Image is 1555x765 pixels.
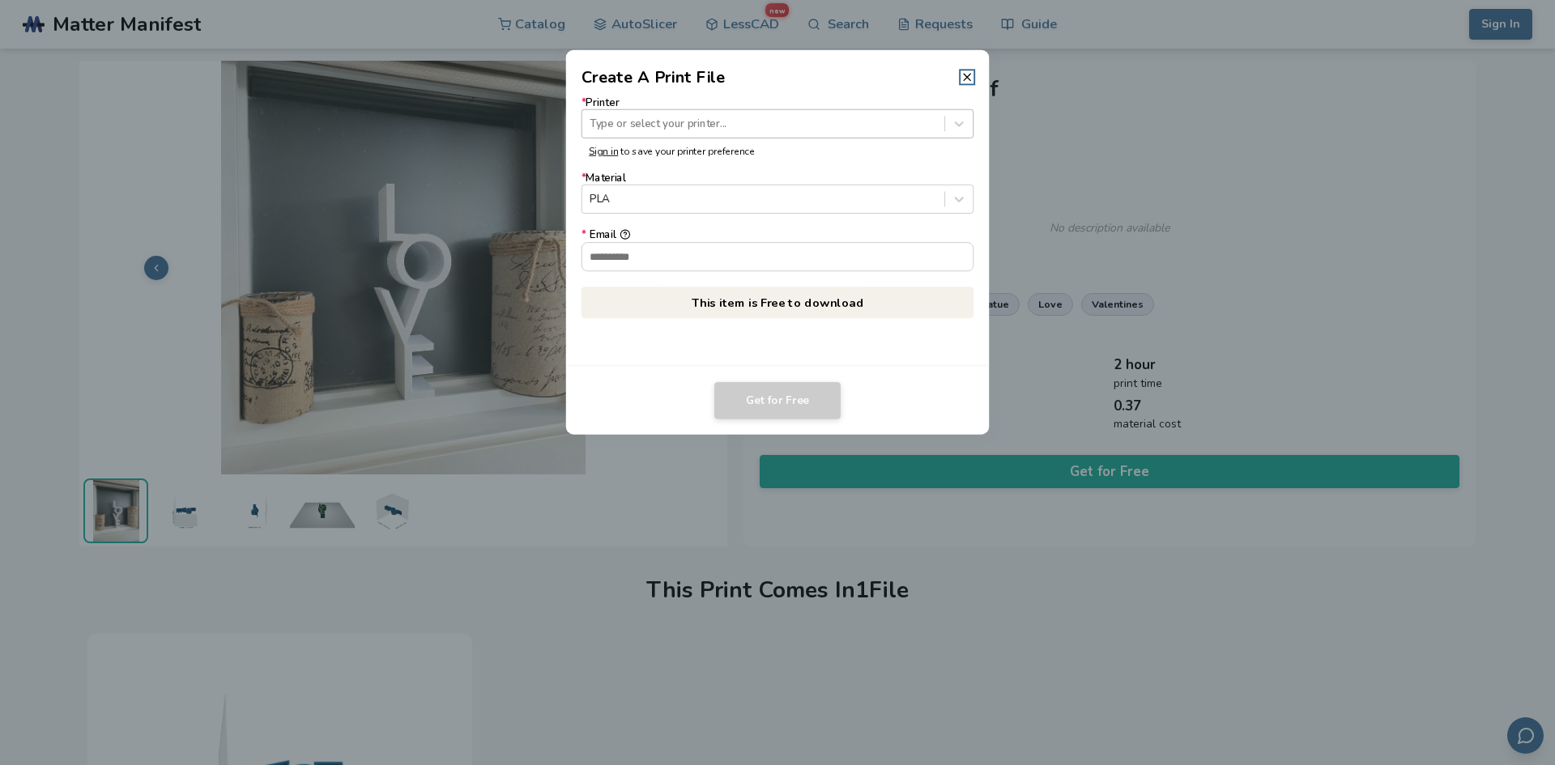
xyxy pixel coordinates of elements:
button: *Email [620,229,630,240]
label: Printer [582,96,974,138]
input: *MaterialPLA [590,193,593,206]
a: Sign in [589,144,618,157]
div: Email [582,229,974,241]
p: This item is Free to download [582,287,974,318]
label: Material [582,172,974,214]
button: Get for Free [714,382,841,419]
input: *Email [582,243,973,270]
h2: Create A Print File [582,66,726,89]
input: *PrinterType or select your printer... [590,117,593,130]
p: to save your printer preference [589,146,966,157]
